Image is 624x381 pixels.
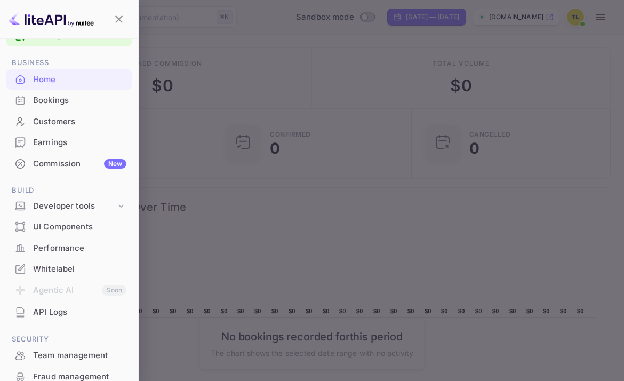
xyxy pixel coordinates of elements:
[6,197,132,216] div: Developer tools
[6,132,132,152] a: Earnings
[6,238,132,258] a: Performance
[6,302,132,323] div: API Logs
[33,242,126,255] div: Performance
[6,217,132,237] div: UI Components
[6,238,132,259] div: Performance
[9,11,94,28] img: LiteAPI logo
[6,259,132,280] div: Whitelabel
[6,57,132,69] span: Business
[6,302,132,322] a: API Logs
[6,185,132,196] span: Build
[6,345,132,366] div: Team management
[6,259,132,279] a: Whitelabel
[33,200,116,212] div: Developer tools
[6,90,132,110] a: Bookings
[33,137,126,149] div: Earnings
[33,221,126,233] div: UI Components
[33,94,126,107] div: Bookings
[6,154,132,174] div: CommissionNew
[6,154,132,173] a: CommissionNew
[6,69,132,90] div: Home
[6,345,132,365] a: Team management
[33,116,126,128] div: Customers
[33,158,126,170] div: Commission
[104,159,126,169] div: New
[6,132,132,153] div: Earnings
[33,74,126,86] div: Home
[6,112,132,131] a: Customers
[33,263,126,275] div: Whitelabel
[6,334,132,345] span: Security
[33,350,126,362] div: Team management
[6,217,132,236] a: UI Components
[6,112,132,132] div: Customers
[6,69,132,89] a: Home
[33,306,126,319] div: API Logs
[6,90,132,111] div: Bookings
